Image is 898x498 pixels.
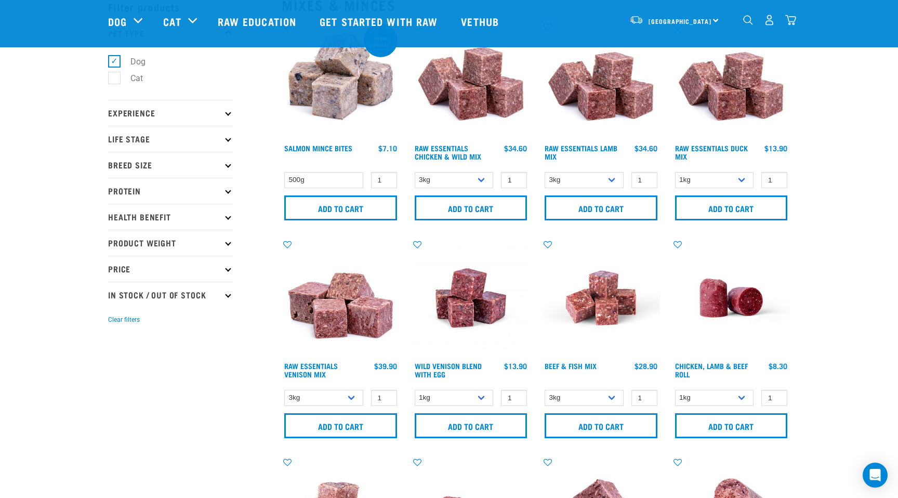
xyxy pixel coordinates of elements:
a: Raw Essentials Lamb Mix [545,146,617,158]
a: Salmon Mince Bites [284,146,352,150]
input: Add to cart [545,195,657,220]
img: Pile Of Cubed Chicken Wild Meat Mix [412,21,530,139]
input: 1 [631,390,657,406]
input: Add to cart [415,195,527,220]
div: Open Intercom Messenger [863,463,888,488]
input: 1 [501,172,527,188]
p: Price [108,256,233,282]
img: home-icon-1@2x.png [743,15,753,25]
img: Venison Egg 1616 [412,239,530,357]
img: 1113 RE Venison Mix 01 [282,239,400,357]
div: $13.90 [504,362,527,370]
div: $39.90 [374,362,397,370]
input: Add to cart [675,413,788,438]
p: Product Weight [108,230,233,256]
p: In Stock / Out Of Stock [108,282,233,308]
div: $28.90 [635,362,657,370]
a: Raw Essentials Chicken & Wild Mix [415,146,481,158]
p: Health Benefit [108,204,233,230]
img: home-icon@2x.png [785,15,796,25]
a: Raw Essentials Duck Mix [675,146,748,158]
input: 1 [761,390,787,406]
a: Wild Venison Blend with Egg [415,364,482,376]
input: Add to cart [415,413,527,438]
div: $13.90 [764,144,787,152]
label: Dog [114,55,150,68]
label: Cat [114,72,147,85]
img: 1141 Salmon Mince 01 [282,21,400,139]
input: Add to cart [545,413,657,438]
a: Chicken, Lamb & Beef Roll [675,364,748,376]
p: Life Stage [108,126,233,152]
div: $8.30 [769,362,787,370]
img: ?1041 RE Lamb Mix 01 [542,21,660,139]
input: 1 [761,172,787,188]
input: 1 [371,172,397,188]
a: Raw Essentials Venison Mix [284,364,338,376]
a: Vethub [451,1,512,42]
input: 1 [371,390,397,406]
a: Cat [163,14,181,29]
img: user.png [764,15,775,25]
a: Raw Education [207,1,309,42]
input: Add to cart [675,195,788,220]
input: 1 [501,390,527,406]
input: Add to cart [284,413,397,438]
p: Breed Size [108,152,233,178]
div: $7.10 [378,144,397,152]
input: Add to cart [284,195,397,220]
a: Beef & Fish Mix [545,364,597,368]
div: $34.60 [504,144,527,152]
img: van-moving.png [629,15,643,24]
a: Dog [108,14,127,29]
div: $34.60 [635,144,657,152]
img: ?1041 RE Lamb Mix 01 [672,21,790,139]
p: Protein [108,178,233,204]
img: Beef Mackerel 1 [542,239,660,357]
p: Experience [108,100,233,126]
button: Clear filters [108,315,140,324]
span: [GEOGRAPHIC_DATA] [649,19,711,23]
input: 1 [631,172,657,188]
img: Raw Essentials Chicken Lamb Beef Bulk Minced Raw Dog Food Roll Unwrapped [672,239,790,357]
a: Get started with Raw [309,1,451,42]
